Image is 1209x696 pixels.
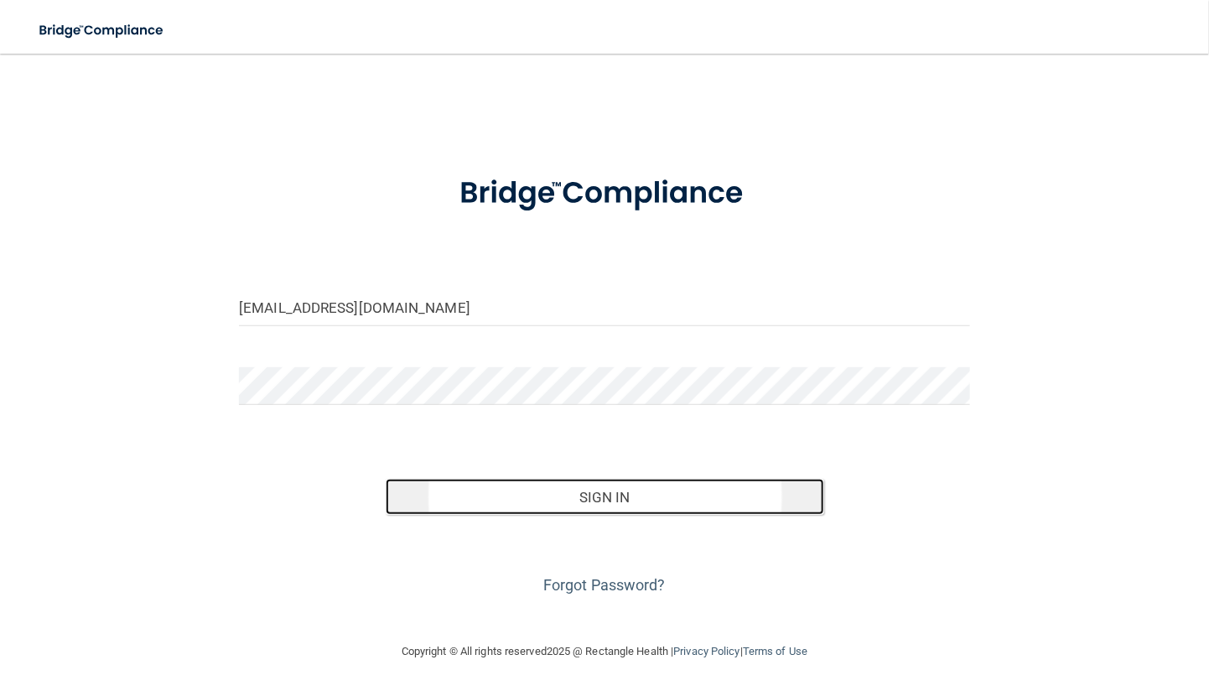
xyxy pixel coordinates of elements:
[386,479,824,516] button: Sign In
[743,645,807,657] a: Terms of Use
[239,288,970,326] input: Email
[298,625,911,678] div: Copyright © All rights reserved 2025 @ Rectangle Health | |
[25,13,179,48] img: bridge_compliance_login_screen.278c3ca4.svg
[428,154,781,233] img: bridge_compliance_login_screen.278c3ca4.svg
[543,576,666,594] a: Forgot Password?
[673,645,739,657] a: Privacy Policy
